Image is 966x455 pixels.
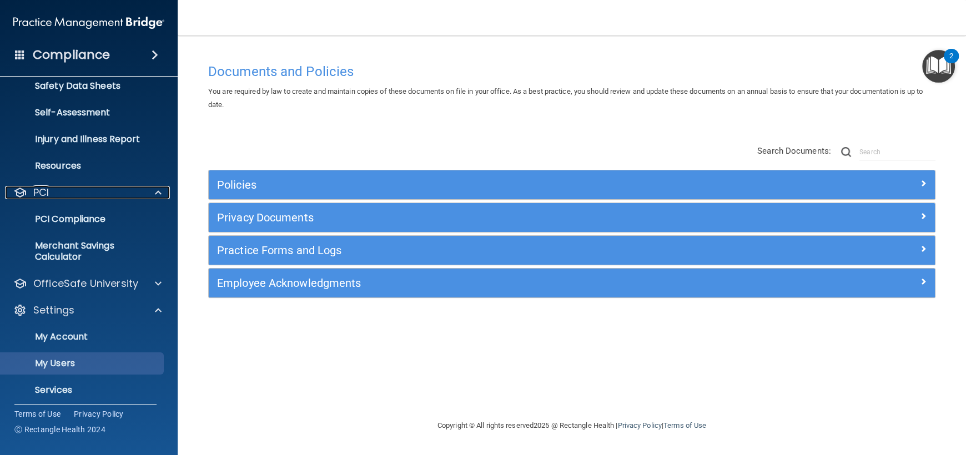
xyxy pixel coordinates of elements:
h5: Employee Acknowledgments [217,277,745,289]
p: My Users [7,358,159,369]
p: Merchant Savings Calculator [7,240,159,262]
a: Settings [13,304,162,317]
div: Copyright © All rights reserved 2025 @ Rectangle Health | | [369,408,774,443]
a: Employee Acknowledgments [217,274,927,292]
a: Policies [217,176,927,194]
h4: Documents and Policies [208,64,935,79]
p: Injury and Illness Report [7,134,159,145]
p: Safety Data Sheets [7,80,159,92]
span: Ⓒ Rectangle Health 2024 [14,424,105,435]
h5: Practice Forms and Logs [217,244,745,256]
span: Search Documents: [757,146,831,156]
a: Privacy Policy [617,421,661,429]
p: Self-Assessment [7,107,159,118]
a: PCI [13,186,162,199]
a: OfficeSafe University [13,277,162,290]
a: Terms of Use [663,421,706,429]
input: Search [859,144,935,160]
p: OfficeSafe University [33,277,138,290]
span: You are required by law to create and maintain copies of these documents on file in your office. ... [208,87,923,109]
p: Settings [33,304,74,317]
div: 2 [949,56,953,70]
p: Services [7,385,159,396]
button: Open Resource Center, 2 new notifications [922,50,955,83]
img: PMB logo [13,12,164,34]
a: Privacy Policy [74,408,124,419]
h5: Privacy Documents [217,211,745,224]
a: Terms of Use [14,408,61,419]
h4: Compliance [33,47,110,63]
a: Practice Forms and Logs [217,241,927,259]
p: Resources [7,160,159,171]
h5: Policies [217,179,745,191]
img: ic-search.3b580494.png [841,147,851,157]
p: PCI Compliance [7,214,159,225]
p: PCI [33,186,49,199]
p: My Account [7,331,159,342]
a: Privacy Documents [217,209,927,226]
